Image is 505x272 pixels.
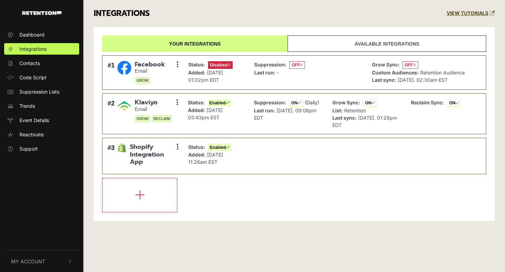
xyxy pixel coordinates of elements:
small: Email [135,106,172,112]
span: Enabled [208,99,231,106]
button: My Account [4,251,79,272]
a: Code Script [4,72,79,83]
span: OFF [403,61,418,69]
strong: Last sync: [372,77,396,83]
span: Reactivate [19,131,44,138]
small: Email [135,68,165,74]
span: Shopify Integration App [130,143,178,166]
span: Suppression Lists [19,88,59,95]
strong: Suppression: [254,99,286,105]
a: Available integrations [288,35,486,52]
a: Suppression Lists [4,86,79,97]
img: Shopify Integration App [117,143,126,152]
span: [DATE]. 02:30am EST [398,77,448,83]
a: Contacts [4,57,79,69]
a: Event Details [4,114,79,126]
a: Integrations [4,43,79,55]
div: #2 [108,99,115,129]
strong: Last sync: [332,115,357,121]
span: Contacts [19,59,40,67]
strong: Custom Audiences: [372,70,419,75]
span: Integrations [19,45,47,53]
img: Klaviyo [117,99,131,113]
span: - [277,70,279,75]
span: Facebook [135,61,165,69]
span: Klaviyo [135,99,172,106]
strong: Last run: [254,70,275,75]
a: Trends [4,100,79,112]
strong: Suppression: [254,62,287,67]
span: My Account [11,258,45,265]
h3: INTEGRATIONS [94,9,150,18]
span: [DATE]. 09:06pm EDT [254,107,316,121]
strong: Added: [188,107,205,113]
div: #3 [108,143,115,169]
span: (Daily) [305,99,319,105]
strong: Added: [188,70,206,75]
span: [DATE] 01:02pm EDT [188,70,223,83]
span: Disabled [208,61,233,69]
strong: List: [332,107,343,113]
img: Facebook [117,61,131,75]
span: Event Details [19,117,49,124]
strong: Status: [188,62,205,67]
span: ON [289,99,303,107]
span: Code Script [19,74,47,81]
a: Reactivate [4,129,79,140]
span: OFF [289,61,305,69]
span: Support [19,145,38,152]
a: Support [4,143,79,154]
strong: Status: [188,99,205,105]
strong: Grow Sync: [372,62,400,67]
a: VIEW TUTORIALS [447,10,495,16]
span: GROW [135,77,150,84]
strong: Last run: [254,107,275,113]
strong: Status: [188,144,205,150]
span: ON [363,99,377,107]
span: GROW [135,115,150,122]
span: ON [447,99,461,107]
span: [DATE]. 01:28pm EDT [332,115,397,128]
span: Trends [19,102,35,110]
a: Dashboard [4,29,79,40]
div: #1 [108,61,115,85]
span: Retention [344,107,366,113]
a: Your integrations [102,35,288,52]
span: RECLAIM [152,115,172,122]
strong: Added: [188,152,206,158]
strong: Grow Sync: [332,99,360,105]
span: Retention Audience [420,70,465,75]
strong: Reclaim Sync: [411,99,444,105]
span: Dashboard [19,31,44,38]
img: Retention.com [22,11,61,15]
span: Enabled [208,144,232,151]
